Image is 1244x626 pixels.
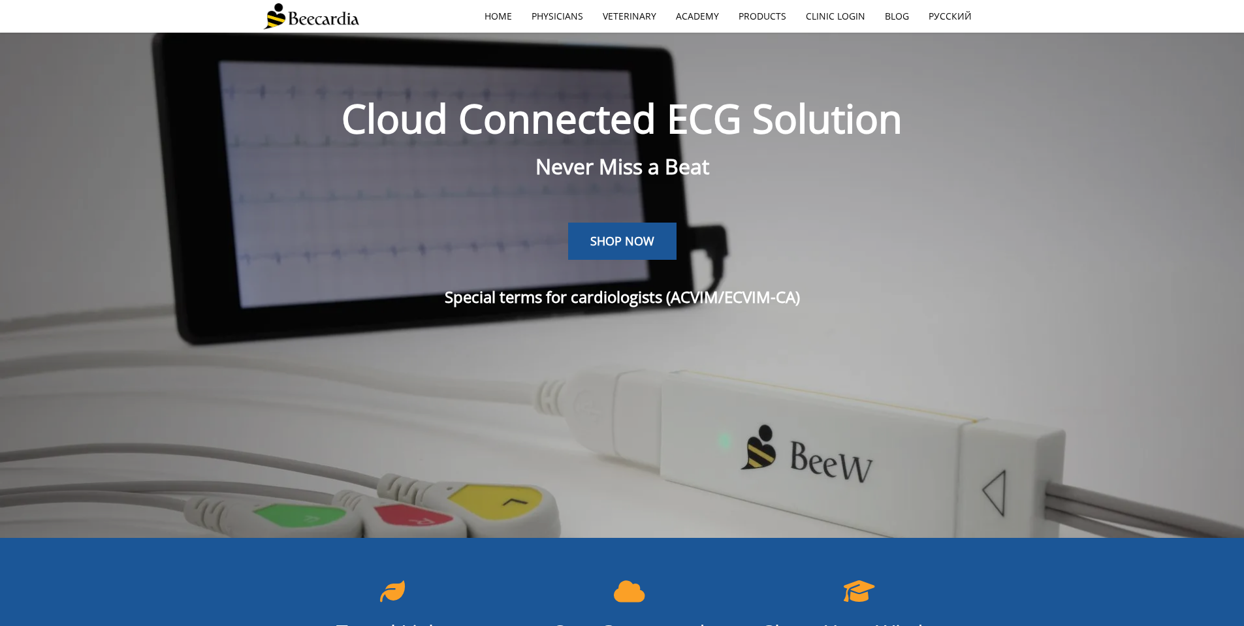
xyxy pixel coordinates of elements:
a: Physicians [522,1,593,31]
span: Special terms for cardiologists (ACVIM/ECVIM-CA) [445,286,800,307]
a: SHOP NOW [568,223,677,260]
a: Veterinary [593,1,666,31]
span: SHOP NOW [590,233,654,249]
a: Русский [919,1,981,31]
a: Blog [875,1,919,31]
img: Beecardia [263,3,359,29]
a: home [475,1,522,31]
a: Clinic Login [796,1,875,31]
span: Cloud Connected ECG Solution [342,91,902,145]
span: Never Miss a Beat [535,152,709,180]
a: Products [729,1,796,31]
a: Academy [666,1,729,31]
